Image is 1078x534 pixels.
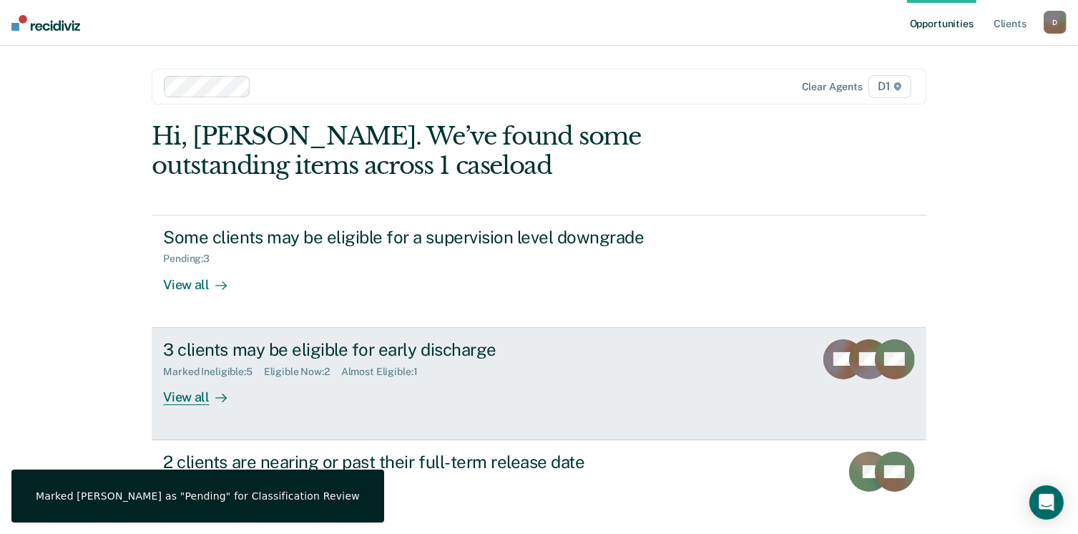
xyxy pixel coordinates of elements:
div: 3 clients may be eligible for early discharge [163,339,665,360]
a: 3 clients may be eligible for early dischargeMarked Ineligible:5Eligible Now:2Almost Eligible:1Vi... [152,328,926,440]
span: D1 [868,75,911,98]
div: Eligible Now : 2 [264,366,341,378]
div: 2 clients are nearing or past their full-term release date [163,452,665,472]
div: View all [163,377,243,405]
div: Marked [PERSON_NAME] as "Pending" for Classification Review [36,490,360,503]
div: View all [163,265,243,293]
div: Hi, [PERSON_NAME]. We’ve found some outstanding items across 1 caseload [152,122,771,180]
img: Recidiviz [11,15,80,31]
div: Marked Ineligible : 5 [163,366,263,378]
div: Open Intercom Messenger [1029,485,1064,520]
div: Pending : 3 [163,253,221,265]
div: Some clients may be eligible for a supervision level downgrade [163,227,665,248]
div: Almost Eligible : 1 [341,366,429,378]
button: D [1044,11,1067,34]
a: Some clients may be eligible for a supervision level downgradePending:3View all [152,215,926,328]
div: Clear agents [802,81,863,93]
